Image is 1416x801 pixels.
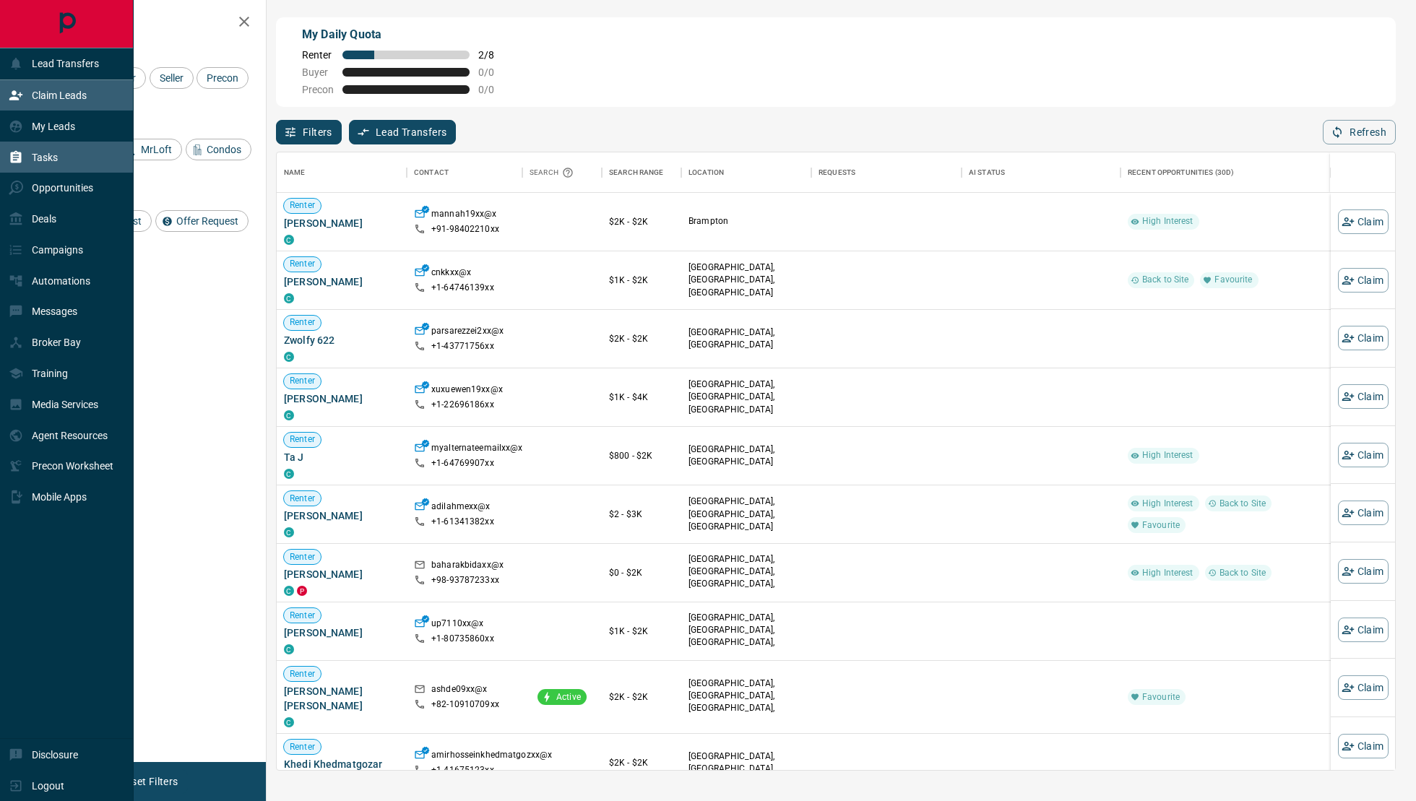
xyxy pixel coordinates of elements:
[202,144,246,155] span: Condos
[478,49,510,61] span: 2 / 8
[969,152,1005,193] div: AI Status
[609,690,674,703] p: $2K - $2K
[1136,215,1199,228] span: High Interest
[284,625,400,640] span: [PERSON_NAME]
[431,282,494,294] p: +1- 64746139xx
[431,340,494,352] p: +1- 43771756xx
[284,433,321,446] span: Renter
[202,72,243,84] span: Precon
[1338,209,1389,234] button: Claim
[284,527,294,537] div: condos.ca
[431,749,552,764] p: amirhosseinkhedmatgozxx@x
[1136,274,1195,286] span: Back to Site
[302,66,334,78] span: Buyer
[1338,326,1389,350] button: Claim
[1209,274,1258,286] span: Favourite
[284,508,400,523] span: [PERSON_NAME]
[284,293,294,303] div: condos.ca
[1338,443,1389,467] button: Claim
[431,457,494,469] p: +1- 64769907xx
[284,469,294,479] div: condos.ca
[284,274,400,289] span: [PERSON_NAME]
[155,210,249,232] div: Offer Request
[1338,734,1389,758] button: Claim
[609,332,674,345] p: $2K - $2K
[609,625,674,638] p: $1K - $2K
[284,610,321,622] span: Renter
[431,516,494,528] p: +1- 61341382xx
[1128,152,1234,193] div: Recent Opportunities (30d)
[431,618,483,633] p: up7110xx@x
[431,501,491,516] p: adilahmexx@x
[284,216,400,230] span: [PERSON_NAME]
[186,139,251,160] div: Condos
[688,152,724,193] div: Location
[349,120,457,144] button: Lead Transfers
[284,493,321,505] span: Renter
[688,612,804,674] p: [GEOGRAPHIC_DATA], [GEOGRAPHIC_DATA], [GEOGRAPHIC_DATA], [GEOGRAPHIC_DATA] | [GEOGRAPHIC_DATA]
[688,261,804,298] p: [GEOGRAPHIC_DATA], [GEOGRAPHIC_DATA], [GEOGRAPHIC_DATA]
[1214,498,1272,510] span: Back to Site
[431,325,504,340] p: parsarezzei2xx@x
[1338,559,1389,584] button: Claim
[297,586,307,596] div: property.ca
[284,199,321,212] span: Renter
[1136,498,1199,510] span: High Interest
[431,399,494,411] p: +1- 22696186xx
[1338,675,1389,700] button: Claim
[110,769,187,794] button: Reset Filters
[1121,152,1331,193] div: Recent Opportunities (30d)
[284,375,321,387] span: Renter
[1136,449,1199,462] span: High Interest
[431,223,499,235] p: +91- 98402210xx
[609,274,674,287] p: $1K - $2K
[284,668,321,680] span: Renter
[431,683,487,698] p: ashde09xx@x
[414,152,449,193] div: Contact
[46,14,251,32] h2: Filters
[1338,618,1389,642] button: Claim
[302,84,334,95] span: Precon
[688,553,804,603] p: Etobicoke, Midtown, North York, Scarborough, West End
[609,756,674,769] p: $2K - $2K
[431,208,497,223] p: mannah19xx@x
[284,586,294,596] div: condos.ca
[431,442,523,457] p: myalternateemailxx@x
[1338,384,1389,409] button: Claim
[284,152,306,193] div: Name
[302,26,510,43] p: My Daily Quota
[1136,691,1186,703] span: Favourite
[284,741,321,753] span: Renter
[478,84,510,95] span: 0 / 0
[609,449,674,462] p: $800 - $2K
[688,750,804,775] p: [GEOGRAPHIC_DATA], [GEOGRAPHIC_DATA]
[284,644,294,654] div: condos.ca
[171,215,243,227] span: Offer Request
[284,757,400,771] span: Khedi Khedmatgozar
[302,49,334,61] span: Renter
[284,684,400,713] span: [PERSON_NAME] [PERSON_NAME]
[431,559,504,574] p: baharakbidaxx@x
[431,384,503,399] p: xuxuewen19xx@x
[609,508,674,521] p: $2 - $3K
[1136,567,1199,579] span: High Interest
[284,258,321,270] span: Renter
[284,410,294,420] div: condos.ca
[609,152,664,193] div: Search Range
[276,120,342,144] button: Filters
[284,316,321,329] span: Renter
[962,152,1121,193] div: AI Status
[150,67,194,89] div: Seller
[284,333,400,347] span: Zwolfy 622
[811,152,962,193] div: Requests
[284,235,294,245] div: condos.ca
[120,139,182,160] div: MrLoft
[688,326,804,351] p: [GEOGRAPHIC_DATA], [GEOGRAPHIC_DATA]
[284,450,400,464] span: Ta J
[1136,519,1186,532] span: Favourite
[1338,268,1389,293] button: Claim
[1338,501,1389,525] button: Claim
[431,267,471,282] p: cnkkxx@x
[197,67,249,89] div: Precon
[551,691,587,703] span: Active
